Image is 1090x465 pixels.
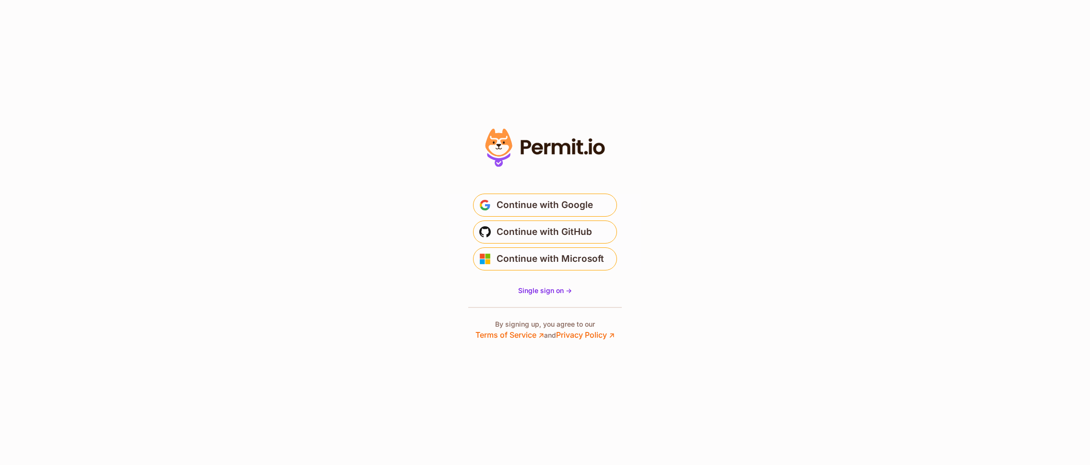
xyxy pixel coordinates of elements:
[473,220,617,244] button: Continue with GitHub
[518,286,572,294] span: Single sign on ->
[518,286,572,295] a: Single sign on ->
[556,330,615,340] a: Privacy Policy ↗
[473,247,617,270] button: Continue with Microsoft
[497,197,593,213] span: Continue with Google
[497,251,604,267] span: Continue with Microsoft
[473,194,617,217] button: Continue with Google
[497,224,592,240] span: Continue with GitHub
[475,330,544,340] a: Terms of Service ↗
[475,319,615,341] p: By signing up, you agree to our and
